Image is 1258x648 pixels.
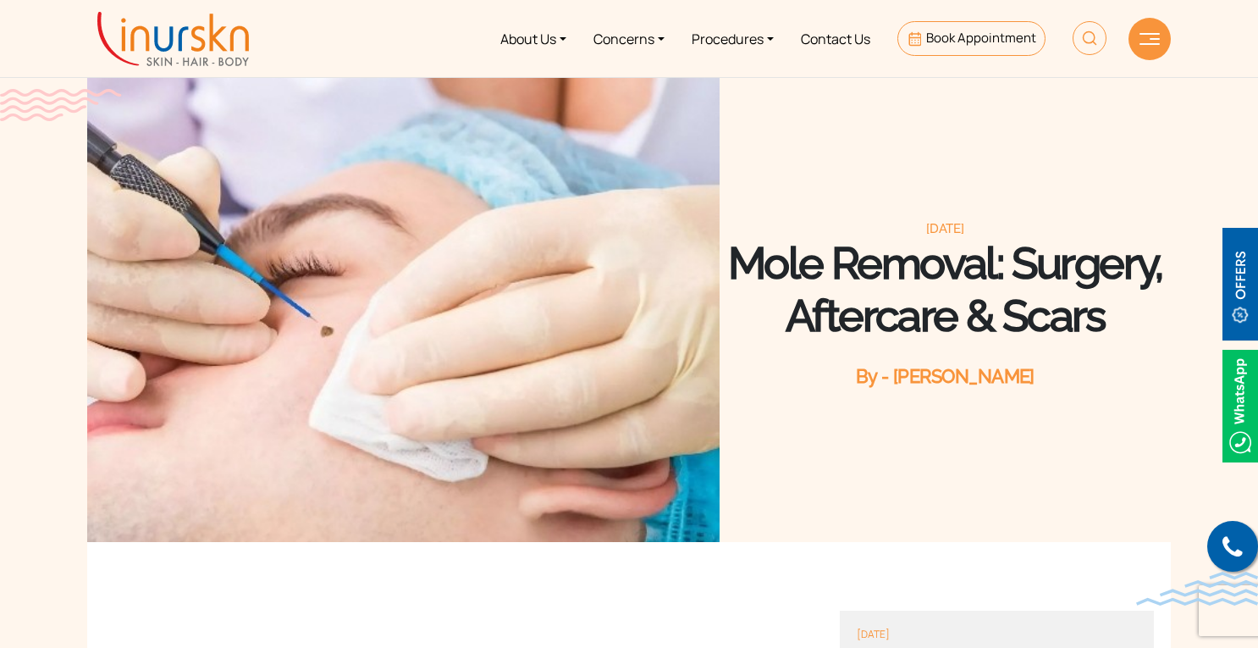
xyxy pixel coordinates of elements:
[487,7,580,70] a: About Us
[787,7,884,70] a: Contact Us
[720,363,1171,389] div: By - [PERSON_NAME]
[1222,228,1258,341] img: offerBt
[1136,572,1258,606] img: bluewave
[926,29,1036,47] span: Book Appointment
[87,68,720,542] img: poster
[1222,350,1258,462] img: Whatsappicon
[1139,33,1160,45] img: hamLine.svg
[678,7,787,70] a: Procedures
[97,12,249,66] img: inurskn-logo
[720,237,1171,342] h1: Mole Removal: Surgery, Aftercare & Scars
[1073,21,1106,55] img: HeaderSearch
[720,220,1171,237] div: [DATE]
[580,7,678,70] a: Concerns
[1222,395,1258,413] a: Whatsappicon
[857,628,1137,641] div: [DATE]
[897,21,1046,56] a: Book Appointment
